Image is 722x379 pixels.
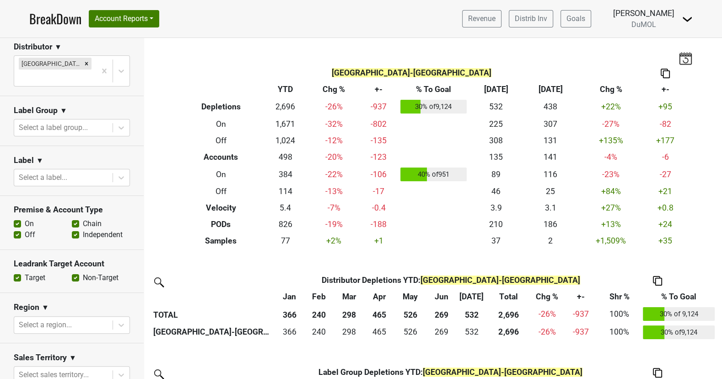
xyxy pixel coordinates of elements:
[682,14,693,25] img: Dropdown Menu
[598,305,641,323] td: 100%
[458,326,485,338] div: 532
[538,309,555,319] span: -26%
[275,288,304,305] th: Jan: activate to sort column ascending
[523,116,578,132] td: 307
[469,184,523,200] td: 46
[308,233,360,249] td: +2 %
[523,200,578,217] td: 3.1
[14,156,34,165] h3: Label
[29,9,81,28] a: BreakDown
[263,116,308,132] td: 1,671
[469,216,523,233] td: 210
[644,98,687,116] td: +95
[394,288,427,305] th: May: activate to sort column ascending
[578,132,644,149] td: +135 %
[398,81,469,98] th: % To Goal
[679,52,692,65] img: last_updated_date
[25,272,45,283] label: Target
[644,216,687,233] td: +24
[578,149,644,165] td: -4 %
[613,7,674,19] div: [PERSON_NAME]
[19,58,81,70] div: [GEOGRAPHIC_DATA]-[GEOGRAPHIC_DATA]
[365,305,394,323] th: 465
[564,288,598,305] th: +-: activate to sort column ascending
[359,116,398,132] td: -802
[394,305,427,323] th: 526
[661,69,670,78] img: Copy to clipboard
[469,200,523,217] td: 3.9
[304,305,334,323] th: 240
[304,272,598,288] th: Distributor Depletions YTD :
[578,116,644,132] td: -27 %
[277,326,302,338] div: 366
[359,132,398,149] td: -135
[359,216,398,233] td: -188
[263,200,308,217] td: 5.4
[469,116,523,132] td: 225
[653,368,662,378] img: Copy to clipboard
[644,233,687,249] td: +35
[179,216,263,233] th: PODs
[14,106,58,115] h3: Label Group
[151,305,275,323] th: TOTAL
[151,323,275,341] th: [GEOGRAPHIC_DATA]-[GEOGRAPHIC_DATA]
[308,132,360,149] td: -12 %
[179,132,263,149] th: Off
[308,165,360,184] td: -22 %
[81,58,92,70] div: Remove Monterey-CA
[14,42,52,52] h3: Distributor
[179,98,263,116] th: Depletions
[332,68,491,77] span: [GEOGRAPHIC_DATA]-[GEOGRAPHIC_DATA]
[469,132,523,149] td: 308
[578,81,644,98] th: Chg %
[263,149,308,165] td: 498
[644,149,687,165] td: -6
[598,288,641,305] th: Shr %: activate to sort column ascending
[644,184,687,200] td: +21
[263,233,308,249] td: 77
[523,184,578,200] td: 25
[530,323,564,341] td: -26 %
[469,233,523,249] td: 37
[641,288,717,305] th: % To Goal: activate to sort column ascending
[334,305,365,323] th: 298
[151,288,275,305] th: &nbsp;: activate to sort column ascending
[578,165,644,184] td: -23 %
[36,155,43,166] span: ▼
[359,233,398,249] td: +1
[365,288,394,305] th: Apr: activate to sort column ascending
[307,326,332,338] div: 240
[469,81,523,98] th: [DATE]
[83,229,123,240] label: Independent
[334,288,365,305] th: Mar: activate to sort column ascending
[308,116,360,132] td: -32 %
[179,233,263,249] th: Samples
[653,276,662,286] img: Copy to clipboard
[487,323,530,341] th: 2695.603
[263,132,308,149] td: 1,024
[60,105,67,116] span: ▼
[487,288,530,305] th: Total: activate to sort column ascending
[263,98,308,116] td: 2,696
[456,323,487,341] td: 532.336
[489,326,528,338] div: 2,696
[644,200,687,217] td: +0.8
[456,288,487,305] th: Jul: activate to sort column ascending
[359,200,398,217] td: -0.4
[644,132,687,149] td: +177
[336,326,362,338] div: 298
[631,20,656,29] span: DuMOL
[263,165,308,184] td: 384
[420,276,580,285] span: [GEOGRAPHIC_DATA]-[GEOGRAPHIC_DATA]
[14,205,130,215] h3: Premise & Account Type
[578,216,644,233] td: +13 %
[523,233,578,249] td: 2
[359,165,398,184] td: -106
[423,368,582,377] span: [GEOGRAPHIC_DATA]-[GEOGRAPHIC_DATA]
[530,288,564,305] th: Chg %: activate to sort column ascending
[263,184,308,200] td: 114
[560,10,591,27] a: Goals
[179,116,263,132] th: On
[578,184,644,200] td: +84 %
[523,98,578,116] td: 438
